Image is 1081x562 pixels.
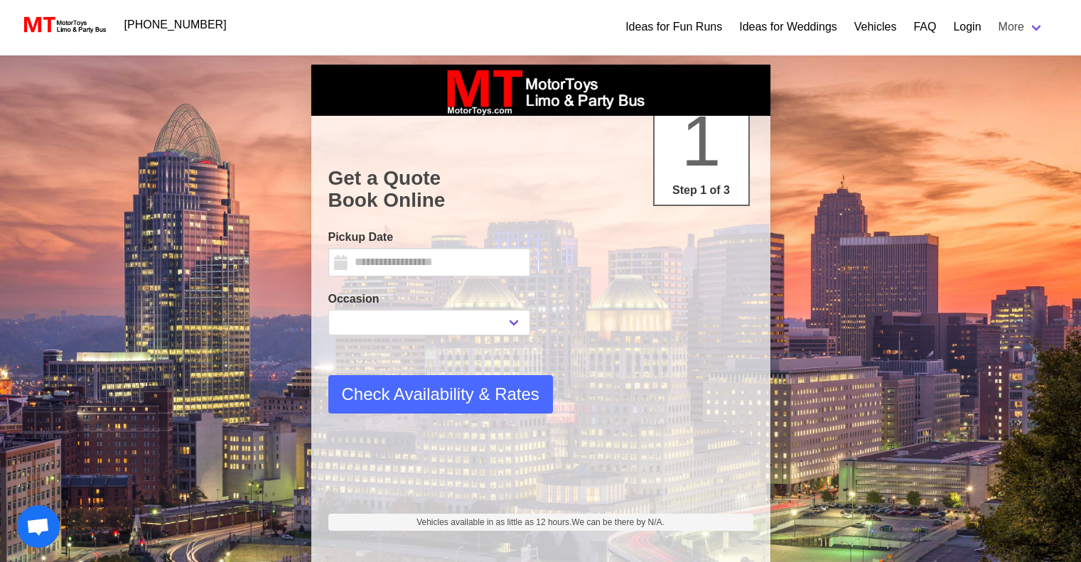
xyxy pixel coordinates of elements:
[328,291,530,308] label: Occasion
[660,182,743,199] p: Step 1 of 3
[328,375,553,414] button: Check Availability & Rates
[682,101,721,180] span: 1
[328,167,753,212] h1: Get a Quote Book Online
[854,18,897,36] a: Vehicles
[116,11,235,39] a: [PHONE_NUMBER]
[416,516,665,529] span: Vehicles available in as little as 12 hours.
[328,229,530,246] label: Pickup Date
[17,505,60,548] a: Open chat
[990,13,1053,41] a: More
[953,18,981,36] a: Login
[739,18,837,36] a: Ideas for Weddings
[625,18,722,36] a: Ideas for Fun Runs
[913,18,936,36] a: FAQ
[434,65,647,116] img: box_logo_brand.jpeg
[20,15,107,35] img: MotorToys Logo
[571,517,665,527] span: We can be there by N/A.
[342,382,539,407] span: Check Availability & Rates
